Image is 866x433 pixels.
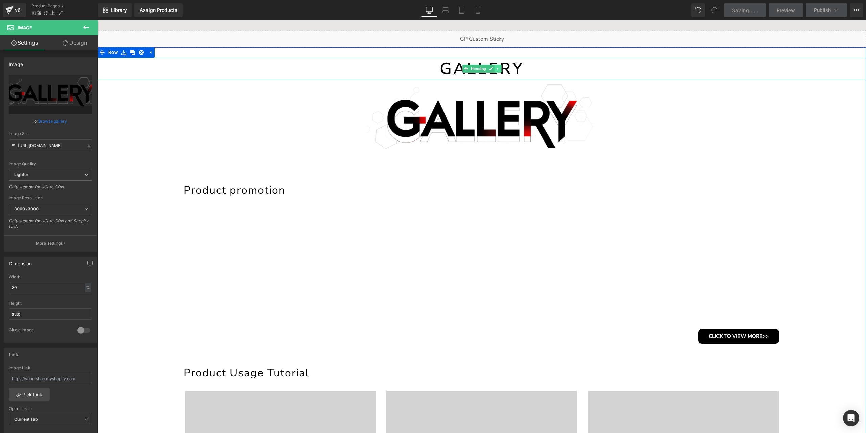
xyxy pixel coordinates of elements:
a: CLICK TO VIEW MORE>> [600,309,681,323]
div: Open Intercom Messenger [843,410,859,426]
b: 3000x3000 [14,206,39,211]
input: auto [9,308,92,320]
button: More [850,3,863,17]
div: Height [9,301,92,306]
a: Expand / Collapse [48,27,57,37]
div: Dimension [9,257,32,266]
div: or [9,117,92,125]
a: Desktop [421,3,437,17]
span: Publish [814,7,831,13]
a: Expand / Collapse [397,44,404,52]
span: . [751,7,752,13]
a: Laptop [437,3,454,17]
div: Image Src [9,131,92,136]
p: More settings [36,240,63,246]
h1: Product promotion [86,163,686,177]
button: More settings [4,235,97,251]
a: New Library [98,3,132,17]
div: Image Quality [9,161,92,166]
span: 画廊（别上 [31,10,55,16]
button: Redo [708,3,721,17]
span: Image [18,25,32,30]
input: auto [9,282,92,293]
div: Image Link [9,366,92,370]
div: Circle Image [9,327,71,334]
a: Tablet [454,3,470,17]
span: CLICK TO VIEW MORE>> [611,312,671,320]
div: Assign Products [140,7,177,13]
span: Heading [372,44,390,52]
b: Current Tab [14,417,38,422]
a: Save row [22,27,30,37]
a: Design [50,35,99,50]
input: https://your-shop.myshopify.com [9,373,92,384]
a: Browse gallery [38,115,67,127]
button: Publish [806,3,847,17]
span: Row [9,27,22,37]
div: v6 [14,6,22,15]
input: Link [9,139,92,151]
div: Open link In [9,406,92,411]
a: Product Pages [31,3,98,9]
a: Pick Link [9,388,50,401]
div: % [85,283,91,292]
div: Image [9,58,23,67]
a: v6 [3,3,26,17]
a: Preview [769,3,803,17]
div: Only support for UCare CDN and Shopify CDN [9,218,92,234]
b: Lighter [14,172,28,177]
span: Preview [777,7,795,14]
div: Only support for UCare CDN [9,184,92,194]
div: Link [9,348,18,358]
h1: Product Usage Tutorial [86,345,686,360]
a: Mobile [470,3,486,17]
a: Remove Row [39,27,48,37]
div: Width [9,275,92,279]
span: Saving [732,7,749,13]
a: Clone Row [30,27,39,37]
button: Undo [691,3,705,17]
span: Library [111,7,127,13]
div: Image Resolution [9,196,92,200]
